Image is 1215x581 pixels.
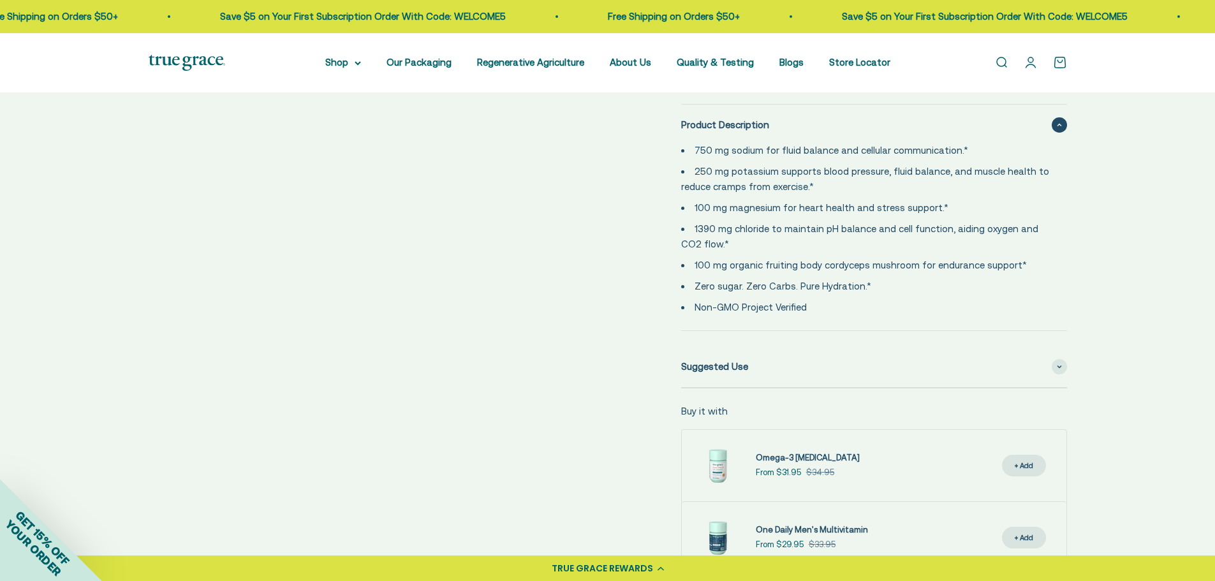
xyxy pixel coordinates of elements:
a: Quality & Testing [677,57,754,68]
span: GET 15% OFF [13,508,72,568]
sale-price: From $29.95 [756,538,804,552]
a: Store Locator [829,57,890,68]
img: Omega-3 Fish Oil for Brain, Heart, and Immune Health* Sustainably sourced, wild-caught Alaskan fi... [692,440,743,491]
compare-at-price: $34.95 [806,466,834,480]
img: One Daily Men's Multivitamin [692,512,743,563]
span: Product Description [681,117,769,133]
li: 100 mg magnesium for heart health and stress support.* [681,200,1052,216]
li: 750 mg sodium for fluid balance and cellular communication.* [681,143,1052,158]
sale-price: From $31.95 [756,466,801,480]
button: + Add [1002,455,1046,477]
button: + Add [1002,527,1046,549]
summary: Suggested Use [681,346,1067,387]
span: Omega-3 [MEDICAL_DATA] [756,453,860,462]
p: Buy it with [681,404,728,419]
div: + Add [1015,460,1033,472]
summary: Product Description [681,105,1067,145]
p: Save $5 on Your First Subscription Order With Code: WELCOME5 [217,9,503,24]
li: 250 mg potassium supports blood pressure, fluid balance, and muscle health to reduce cramps from ... [681,164,1052,195]
p: Save $5 on Your First Subscription Order With Code: WELCOME5 [839,9,1124,24]
a: One Daily Men's Multivitamin [756,524,868,537]
a: Our Packaging [387,57,452,68]
li: 1390 mg chloride to maintain pH balance and cell function, aiding oxygen and CO2 flow.* [681,221,1052,252]
compare-at-price: $33.95 [809,538,836,552]
div: + Add [1015,532,1033,544]
li: 100 mg organic fruiting body cordyceps mushroom for endurance support* [681,258,1052,273]
a: Omega-3 [MEDICAL_DATA] [756,452,860,465]
div: TRUE GRACE REWARDS [552,562,653,575]
a: Regenerative Agriculture [477,57,584,68]
span: Suggested Use [681,359,748,374]
span: YOUR ORDER [3,517,64,578]
a: About Us [610,57,651,68]
a: Free Shipping on Orders $50+ [605,11,737,22]
li: Non-GMO Project Verified [681,300,1052,315]
span: One Daily Men's Multivitamin [756,525,868,534]
a: Blogs [779,57,804,68]
li: Zero sugar. Zero Carbs. Pure Hydration.* [681,279,1052,294]
summary: Shop [325,55,361,70]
